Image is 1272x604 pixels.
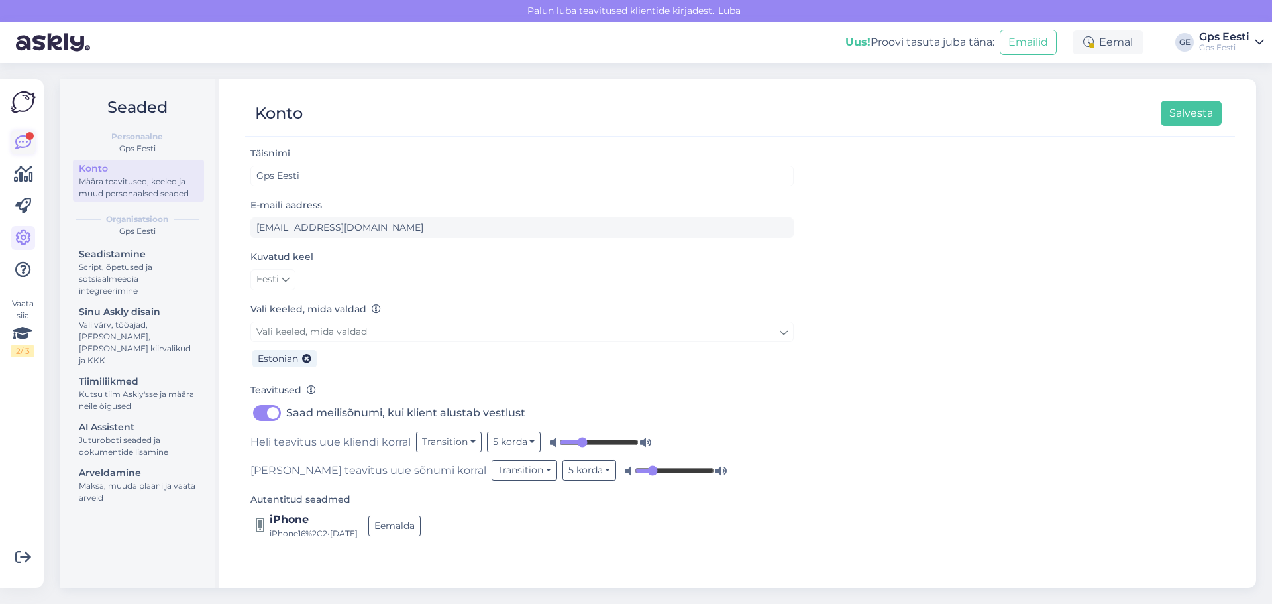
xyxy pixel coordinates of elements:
[845,34,994,50] div: Proovi tasuta juba täna:
[250,322,794,342] a: Vali keeled, mida valdad
[250,383,316,397] label: Teavitused
[845,36,871,48] b: Uus!
[250,198,322,212] label: E-maili aadress
[79,389,198,412] div: Kutsu tiim Askly'sse ja määra neile õigused
[11,345,34,357] div: 2 / 3
[79,176,198,200] div: Määra teavitused, keeled ja muud personaalsed seaded
[250,250,313,264] label: Kuvatud keel
[258,353,298,365] span: Estonian
[1073,30,1143,54] div: Eemal
[73,464,204,506] a: ArveldamineMaksa, muuda plaani ja vaata arveid
[70,95,204,120] h2: Seaded
[250,147,290,160] label: Täisnimi
[1199,32,1264,53] a: Gps EestiGps Eesti
[1199,32,1249,42] div: Gps Eesti
[11,298,34,357] div: Vaata siia
[250,217,794,238] input: Sisesta e-maili aadress
[79,305,198,319] div: Sinu Askly disain
[11,90,36,115] img: Askly Logo
[250,302,381,316] label: Vali keeled, mida valdad
[73,373,204,414] a: TiimiliikmedKutsu tiim Askly'sse ja määra neile õigused
[79,434,198,458] div: Juturoboti seaded ja dokumentide lisamine
[255,101,303,126] div: Konto
[256,272,279,287] span: Eesti
[1199,42,1249,53] div: Gps Eesti
[250,432,794,452] div: Heli teavitus uue kliendi korral
[250,460,794,481] div: [PERSON_NAME] teavitus uue sõnumi korral
[286,402,525,424] label: Saad meilisõnumi, kui klient alustab vestlust
[73,418,204,460] a: AI AssistentJuturoboti seaded ja dokumentide lisamine
[79,247,198,261] div: Seadistamine
[106,213,168,225] b: Organisatsioon
[79,480,198,504] div: Maksa, muuda plaani ja vaata arveid
[73,245,204,299] a: SeadistamineScript, õpetused ja sotsiaalmeedia integreerimine
[256,326,367,337] span: Vali keeled, mida valdad
[1000,30,1057,55] button: Emailid
[70,225,204,237] div: Gps Eesti
[79,261,198,297] div: Script, õpetused ja sotsiaalmeedia integreerimine
[79,420,198,434] div: AI Assistent
[492,460,557,481] button: Transition
[79,375,198,389] div: Tiimiliikmed
[1175,33,1194,52] div: GE
[270,528,358,540] div: iPhone16%2C2 • [DATE]
[73,303,204,369] a: Sinu Askly disainVali värv, tööajad, [PERSON_NAME], [PERSON_NAME] kiirvalikud ja KKK
[562,460,617,481] button: 5 korda
[73,160,204,202] a: KontoMäära teavitused, keeled ja muud personaalsed seaded
[714,5,745,17] span: Luba
[1161,101,1222,126] button: Salvesta
[79,466,198,480] div: Arveldamine
[416,432,482,452] button: Transition
[250,269,295,290] a: Eesti
[250,493,350,507] label: Autentitud seadmed
[487,432,541,452] button: 5 korda
[111,131,163,143] b: Personaalne
[270,512,358,528] div: iPhone
[79,162,198,176] div: Konto
[368,516,421,536] button: Eemalda
[70,143,204,154] div: Gps Eesti
[79,319,198,367] div: Vali värv, tööajad, [PERSON_NAME], [PERSON_NAME] kiirvalikud ja KKK
[250,166,794,186] input: Sisesta nimi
